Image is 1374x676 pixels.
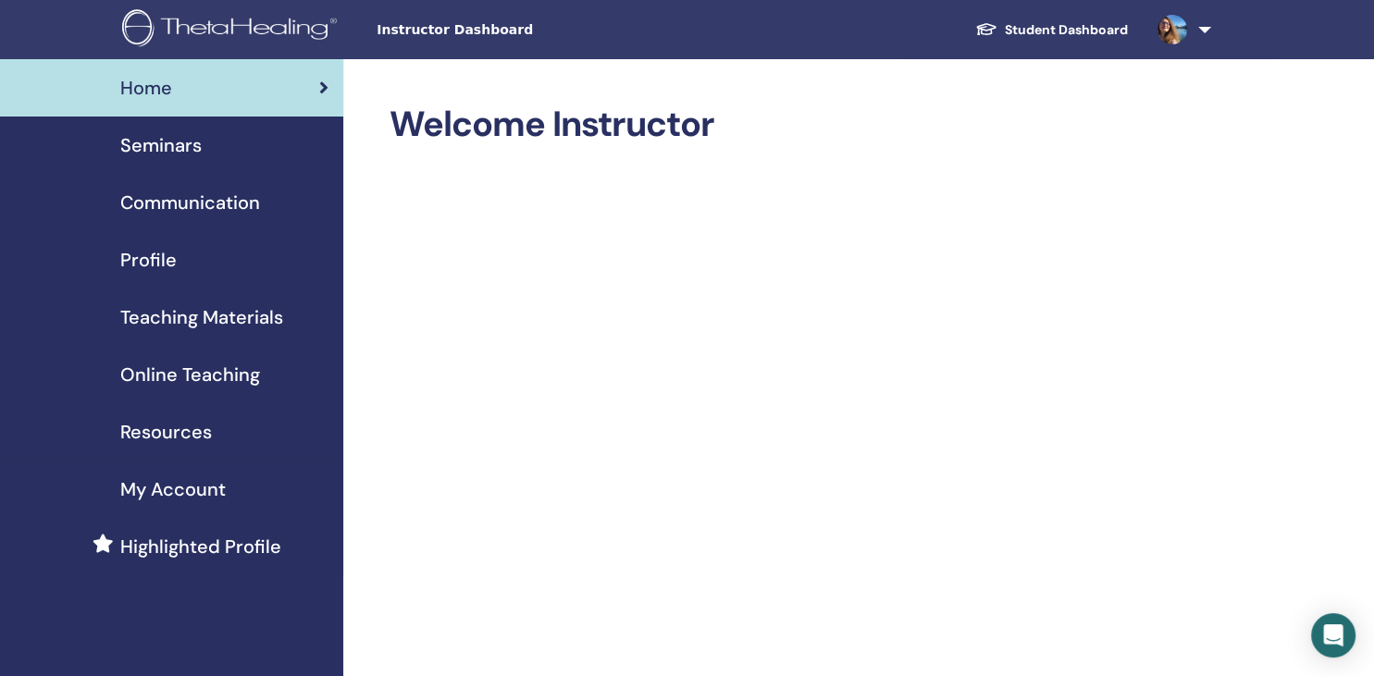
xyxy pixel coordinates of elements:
span: Teaching Materials [120,303,283,331]
span: Instructor Dashboard [377,20,654,40]
span: Online Teaching [120,361,260,388]
span: Profile [120,246,177,274]
img: default.jpg [1157,15,1187,44]
span: Resources [120,418,212,446]
span: Home [120,74,172,102]
div: Open Intercom Messenger [1311,613,1355,658]
a: Student Dashboard [960,13,1143,47]
span: Communication [120,189,260,216]
h2: Welcome Instructor [390,104,1207,146]
span: Seminars [120,131,202,159]
span: Highlighted Profile [120,533,281,560]
img: logo.png [122,9,343,51]
img: graduation-cap-white.svg [975,21,997,37]
span: My Account [120,475,226,503]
